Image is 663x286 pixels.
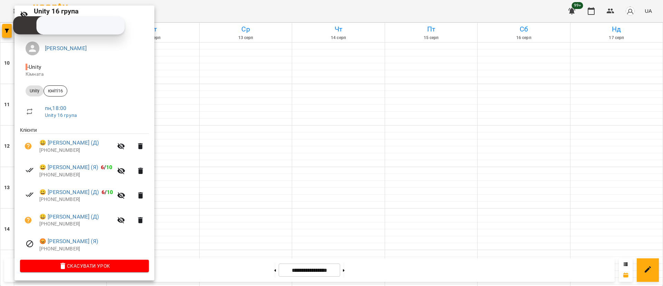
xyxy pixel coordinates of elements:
p: [PHONE_NUMBER] [39,172,113,178]
span: 6 [101,164,104,170]
svg: Візит сплачено [26,166,34,174]
span: Unity [26,88,44,94]
a: 😀 [PERSON_NAME] (Д) [39,139,99,147]
p: [PHONE_NUMBER] [39,221,113,228]
p: [PHONE_NUMBER] [39,246,149,252]
p: [PHONE_NUMBER] [39,147,113,154]
b: / [102,189,113,195]
p: [PHONE_NUMBER] [39,196,113,203]
button: Скасувати Урок [20,260,149,272]
button: Візит ще не сплачено. Додати оплату? [20,138,37,155]
span: 10 [107,189,113,195]
span: юніті16 [44,88,67,94]
a: 😀 [PERSON_NAME] (Я) [39,163,98,172]
div: юніті16 [44,85,67,96]
span: - Unity [26,64,42,70]
span: 6 [102,189,105,195]
span: Скасувати Урок [26,262,143,270]
a: Unity 16 група [45,112,77,118]
span: 10 [106,164,112,170]
h6: Unity 16 група [34,6,149,17]
ul: Клієнти [20,127,149,260]
p: Кімната [26,71,143,78]
a: [PERSON_NAME] [45,45,87,52]
svg: Візит сплачено [26,191,34,199]
a: пн , 18:00 [45,105,66,111]
a: 😡 [PERSON_NAME] (Я) [39,237,98,246]
a: 😀 [PERSON_NAME] (Д) [39,213,99,221]
a: 😀 [PERSON_NAME] (Д) [39,188,99,196]
b: / [101,164,113,170]
svg: Візит скасовано [26,240,34,248]
button: Візит ще не сплачено. Додати оплату? [20,212,37,229]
